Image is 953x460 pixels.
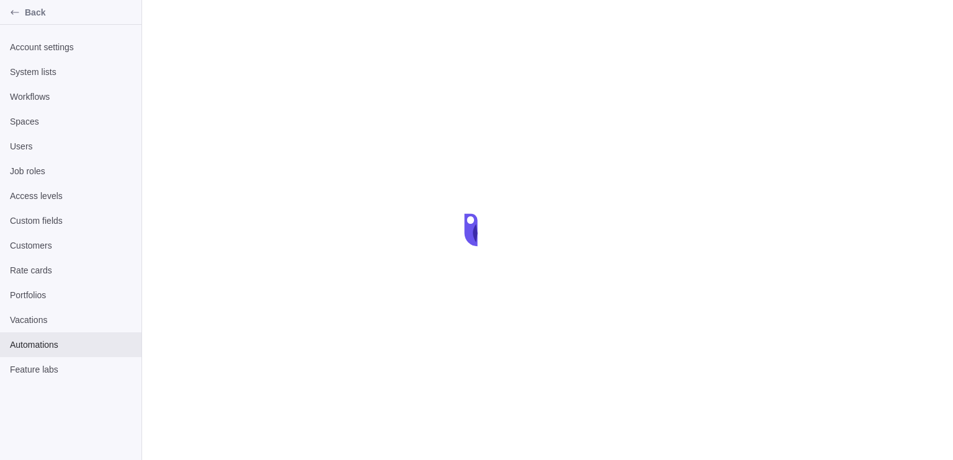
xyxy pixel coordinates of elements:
[10,338,132,351] span: Automations
[10,239,132,252] span: Customers
[10,264,132,276] span: Rate cards
[10,289,132,301] span: Portfolios
[10,190,132,202] span: Access levels
[10,140,132,153] span: Users
[10,91,132,103] span: Workflows
[10,41,132,53] span: Account settings
[10,115,132,128] span: Spaces
[10,215,132,227] span: Custom fields
[452,205,501,255] div: loading
[10,314,132,326] span: Vacations
[25,6,136,19] span: Back
[10,66,132,78] span: System lists
[10,363,132,376] span: Feature labs
[10,165,132,177] span: Job roles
